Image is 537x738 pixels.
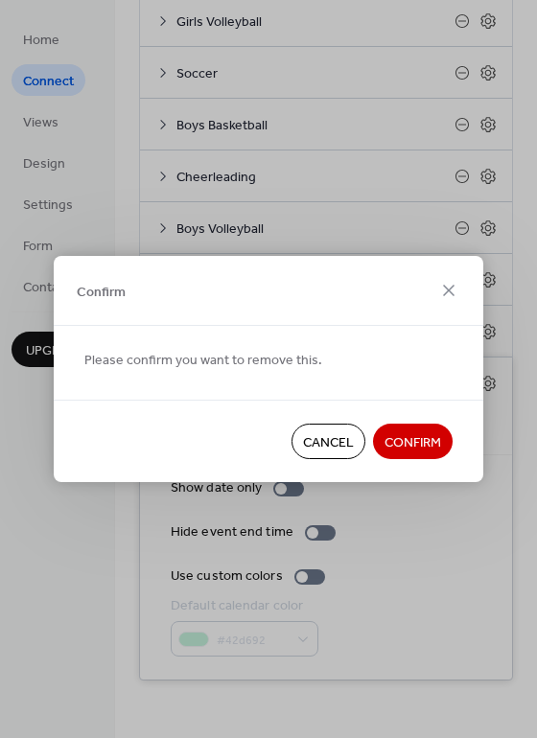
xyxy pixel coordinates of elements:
button: Confirm [373,424,453,459]
span: Please confirm you want to remove this. [84,351,322,371]
button: Cancel [292,424,365,459]
span: Cancel [303,433,354,453]
span: Confirm [385,433,441,453]
span: Confirm [77,282,126,302]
